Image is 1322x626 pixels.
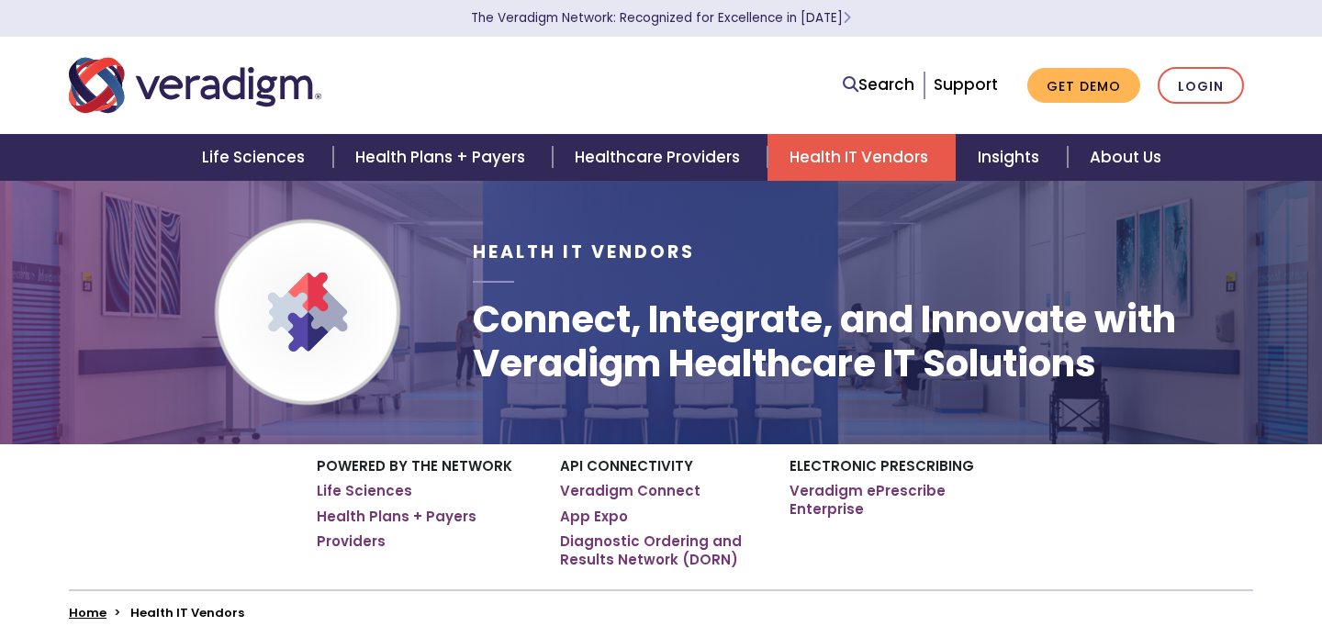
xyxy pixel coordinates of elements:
[1068,134,1183,181] a: About Us
[1158,67,1244,105] a: Login
[473,240,695,264] span: Health IT Vendors
[790,482,1005,518] a: Veradigm ePrescribe Enterprise
[317,532,386,551] a: Providers
[843,9,851,27] span: Learn More
[333,134,553,181] a: Health Plans + Payers
[1027,68,1140,104] a: Get Demo
[69,604,106,621] a: Home
[560,482,700,500] a: Veradigm Connect
[69,55,321,116] img: Veradigm logo
[560,508,628,526] a: App Expo
[317,508,476,526] a: Health Plans + Payers
[473,297,1253,386] h1: Connect, Integrate, and Innovate with Veradigm Healthcare IT Solutions
[956,134,1067,181] a: Insights
[553,134,767,181] a: Healthcare Providers
[560,532,762,568] a: Diagnostic Ordering and Results Network (DORN)
[843,73,914,97] a: Search
[471,9,851,27] a: The Veradigm Network: Recognized for Excellence in [DATE]Learn More
[317,482,412,500] a: Life Sciences
[767,134,956,181] a: Health IT Vendors
[934,73,998,95] a: Support
[180,134,332,181] a: Life Sciences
